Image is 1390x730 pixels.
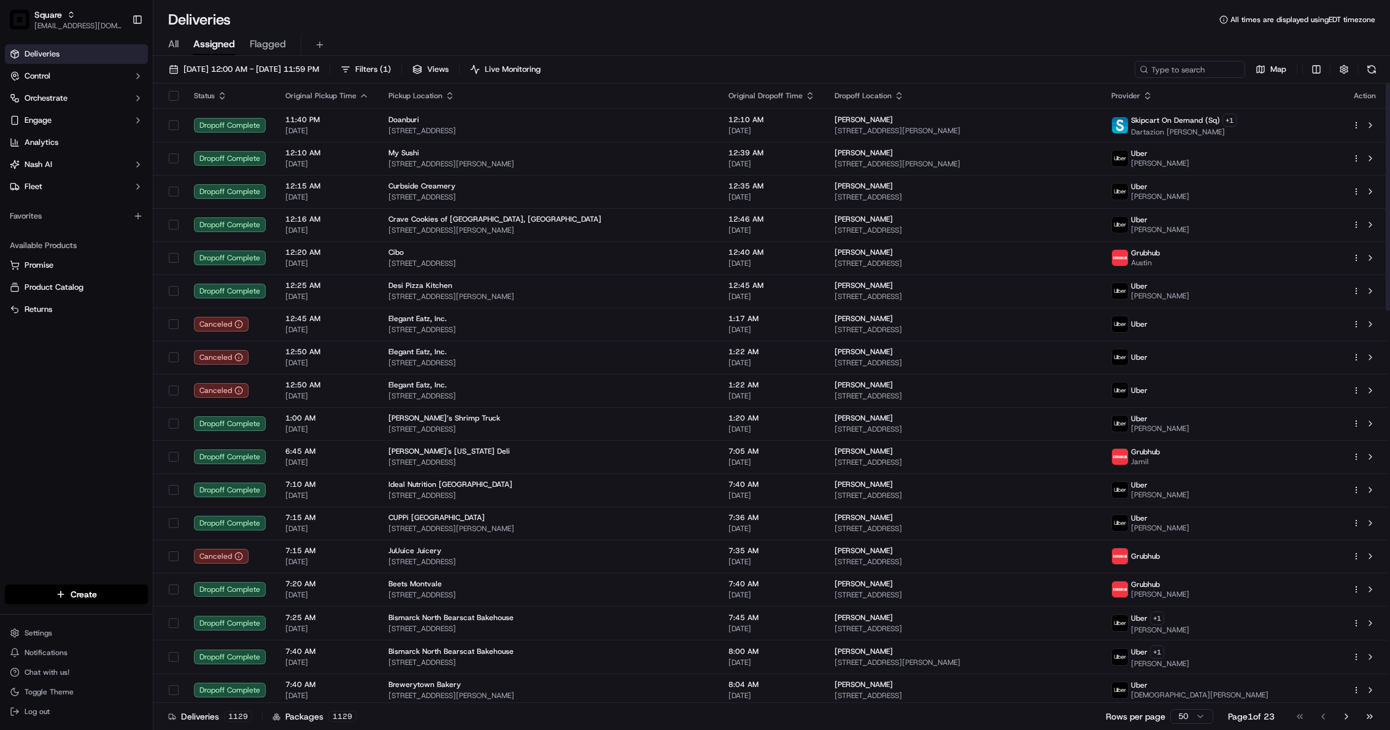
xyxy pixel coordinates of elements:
[835,358,1092,368] span: [STREET_ADDRESS]
[728,546,815,556] span: 7:35 AM
[1131,291,1189,301] span: [PERSON_NAME]
[835,214,893,224] span: [PERSON_NAME]
[25,687,74,697] span: Toggle Theme
[1150,612,1164,625] button: +1
[285,624,369,634] span: [DATE]
[728,115,815,125] span: 12:10 AM
[728,192,815,202] span: [DATE]
[194,350,249,365] div: Canceled
[835,557,1092,567] span: [STREET_ADDRESS]
[10,10,29,29] img: Square
[728,457,815,467] span: [DATE]
[1112,649,1128,665] img: uber-new-logo.jpeg
[168,10,231,29] h1: Deliveries
[1131,352,1148,362] span: Uber
[1131,457,1160,467] span: Jamil
[1131,480,1148,490] span: Uber
[34,9,62,21] button: Square
[1131,192,1189,201] span: [PERSON_NAME]
[388,380,447,390] span: Elegant Eatz, Inc.
[285,148,369,158] span: 12:10 AM
[485,64,541,75] span: Live Monitoring
[1131,149,1148,158] span: Uber
[194,383,249,398] button: Canceled
[388,590,709,600] span: [STREET_ADDRESS]
[835,680,893,689] span: [PERSON_NAME]
[25,71,50,82] span: Control
[388,292,709,301] span: [STREET_ADDRESS][PERSON_NAME]
[728,148,815,158] span: 12:39 AM
[1112,349,1128,365] img: uber-new-logo.jpeg
[835,658,1092,667] span: [STREET_ADDRESS][PERSON_NAME]
[388,446,510,456] span: [PERSON_NAME]'s [US_STATE] Deli
[728,281,815,290] span: 12:45 AM
[34,21,122,31] button: [EMAIL_ADDRESS][DOMAIN_NAME]
[388,181,455,191] span: Curbside Creamery
[728,524,815,534] span: [DATE]
[427,64,449,75] span: Views
[285,115,369,125] span: 11:40 PM
[285,314,369,324] span: 12:45 AM
[25,667,69,677] span: Chat with us!
[835,391,1092,401] span: [STREET_ADDRESS]
[1112,117,1128,133] img: profile_skipcart_partner.png
[1112,581,1128,597] img: 5e692f75ce7d37001a5d71f1
[835,480,893,489] span: [PERSON_NAME]
[835,691,1092,701] span: [STREET_ADDRESS]
[1131,580,1160,589] span: Grubhub
[1131,690,1268,700] span: [DEMOGRAPHIC_DATA][PERSON_NAME]
[285,457,369,467] span: [DATE]
[285,391,369,401] span: [DATE]
[728,325,815,335] span: [DATE]
[25,707,50,716] span: Log out
[728,590,815,600] span: [DATE]
[835,181,893,191] span: [PERSON_NAME]
[835,590,1092,600] span: [STREET_ADDRESS]
[1228,710,1275,723] div: Page 1 of 23
[1131,319,1148,329] span: Uber
[728,314,815,324] span: 1:17 AM
[5,133,148,152] a: Analytics
[388,91,442,101] span: Pickup Location
[728,159,815,169] span: [DATE]
[163,61,325,78] button: [DATE] 12:00 AM - [DATE] 11:59 PM
[285,214,369,224] span: 12:16 AM
[835,647,893,656] span: [PERSON_NAME]
[25,260,53,271] span: Promise
[728,647,815,656] span: 8:00 AM
[272,710,357,723] div: Packages
[285,413,369,423] span: 1:00 AM
[728,258,815,268] span: [DATE]
[728,358,815,368] span: [DATE]
[728,380,815,390] span: 1:22 AM
[25,115,52,126] span: Engage
[5,664,148,681] button: Chat with us!
[728,513,815,522] span: 7:36 AM
[388,281,452,290] span: Desi Pizza Kitchen
[285,480,369,489] span: 7:10 AM
[285,91,357,101] span: Original Pickup Time
[388,148,419,158] span: My Sushi
[168,37,179,52] span: All
[285,380,369,390] span: 12:50 AM
[835,225,1092,235] span: [STREET_ADDRESS]
[1111,91,1140,101] span: Provider
[285,225,369,235] span: [DATE]
[285,513,369,522] span: 7:15 AM
[728,579,815,589] span: 7:40 AM
[728,292,815,301] span: [DATE]
[388,115,419,125] span: Doanburi
[25,628,52,638] span: Settings
[1131,523,1189,533] span: [PERSON_NAME]
[1363,61,1380,78] button: Refresh
[5,66,148,86] button: Control
[183,64,319,75] span: [DATE] 12:00 AM - [DATE] 11:59 PM
[1131,281,1148,291] span: Uber
[388,126,709,136] span: [STREET_ADDRESS]
[728,658,815,667] span: [DATE]
[224,711,252,722] div: 1129
[285,546,369,556] span: 7:15 AM
[835,624,1092,634] span: [STREET_ADDRESS]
